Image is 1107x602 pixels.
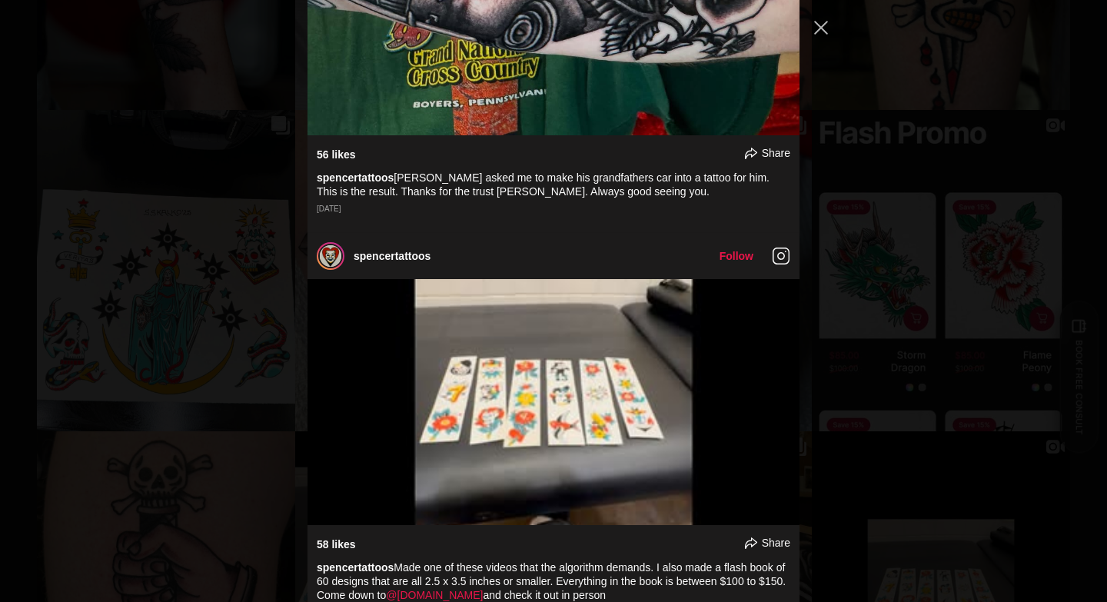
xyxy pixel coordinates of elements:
[317,560,790,602] div: Made one of these videos that the algorithm demands. I also made a flash book of 60 designs that ...
[809,15,833,40] button: Close Instagram Feed Popup
[762,536,790,550] span: Share
[320,245,341,267] img: spencertattoos
[762,146,790,160] span: Share
[386,589,483,601] a: @[DOMAIN_NAME]
[317,171,790,198] div: [PERSON_NAME] asked me to make his grandfathers car into a tattoo for him. This is the result. Th...
[317,537,356,551] div: 58 likes
[317,171,394,184] a: spencertattoos
[354,250,430,262] a: spencertattoos
[317,205,790,214] div: [DATE]
[317,561,394,574] a: spencertattoos
[720,250,753,262] a: Follow
[317,148,356,161] div: 56 likes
